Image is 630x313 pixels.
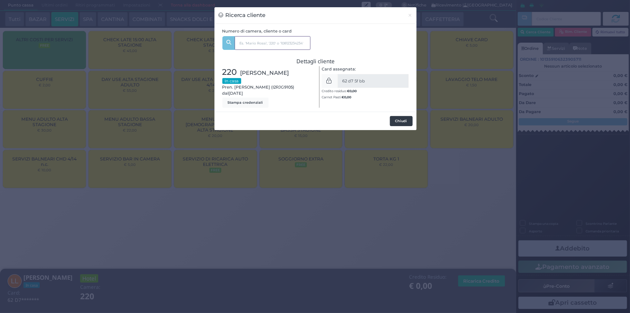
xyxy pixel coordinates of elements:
b: € [342,95,351,99]
span: 0,00 [344,95,351,99]
span: [DATE] [229,90,243,97]
span: × [408,11,413,19]
h3: Ricerca cliente [218,11,266,20]
input: Es. 'Mario Rossi', '220' o '108123234234' [235,36,310,50]
button: Stampa credenziali [222,98,269,108]
h3: Dettagli cliente [222,58,409,64]
span: 220 [222,66,237,78]
label: Card assegnata: [322,66,356,72]
div: Pren. [PERSON_NAME] (I2RJG9105) dal [218,66,316,108]
small: In casa [222,78,241,84]
small: Credito residuo: [322,89,357,93]
span: [PERSON_NAME] [240,69,289,77]
b: € [347,89,357,93]
small: Carnet Pasti: [322,95,351,99]
button: Chiudi [404,7,417,23]
label: Numero di camera, cliente o card [222,28,292,34]
button: Chiudi [390,116,413,126]
span: 0,00 [349,89,357,93]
